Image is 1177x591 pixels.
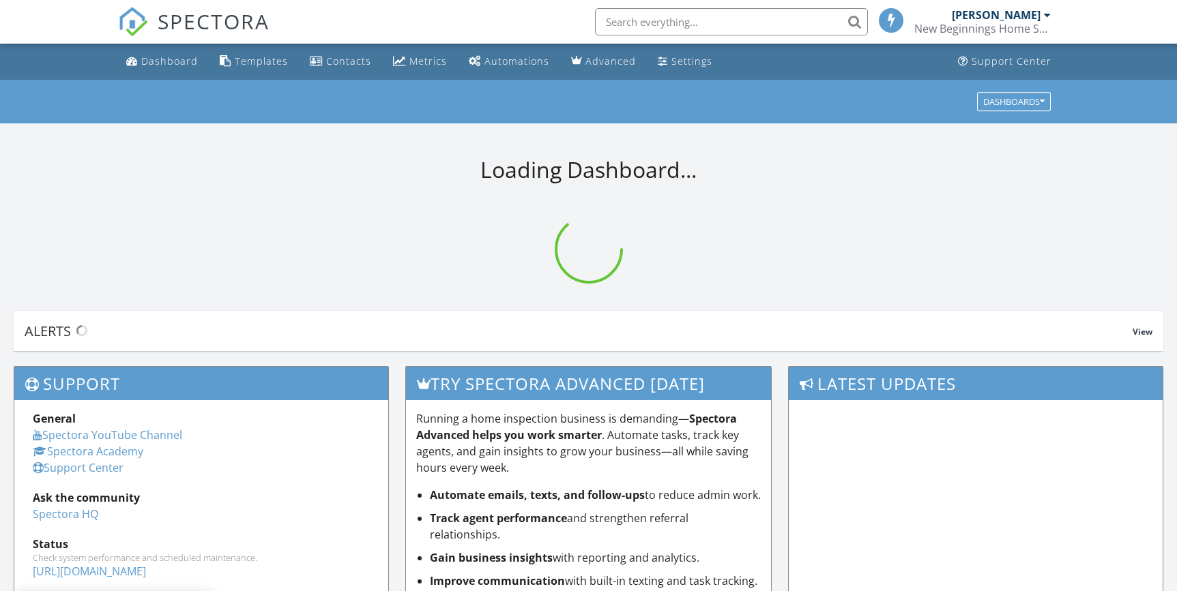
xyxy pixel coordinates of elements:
[566,49,641,74] a: Advanced
[33,564,146,579] a: [URL][DOMAIN_NAME]
[463,49,555,74] a: Automations (Basic)
[141,55,198,67] div: Dashboard
[406,367,772,400] h3: Try spectora advanced [DATE]
[1133,326,1152,337] span: View
[652,49,718,74] a: Settings
[388,49,452,74] a: Metrics
[430,550,553,565] strong: Gain business insights
[983,97,1045,106] div: Dashboards
[914,22,1051,35] div: New Beginnings Home Services, LLC
[671,55,712,67] div: Settings
[430,573,565,588] strong: Improve communication
[118,18,270,47] a: SPECTORA
[33,427,182,442] a: Spectora YouTube Channel
[430,549,761,566] li: with reporting and analytics.
[953,49,1057,74] a: Support Center
[789,367,1163,400] h3: Latest Updates
[33,444,143,459] a: Spectora Academy
[416,411,737,442] strong: Spectora Advanced helps you work smarter
[430,487,645,502] strong: Automate emails, texts, and follow-ups
[118,7,148,37] img: The Best Home Inspection Software - Spectora
[304,49,377,74] a: Contacts
[430,573,761,589] li: with built-in texting and task tracking.
[25,322,1133,340] div: Alerts
[585,55,636,67] div: Advanced
[595,8,868,35] input: Search everything...
[33,411,76,426] strong: General
[235,55,288,67] div: Templates
[972,55,1051,67] div: Support Center
[33,460,123,475] a: Support Center
[416,410,761,476] p: Running a home inspection business is demanding— . Automate tasks, track key agents, and gain ins...
[214,49,293,74] a: Templates
[409,55,447,67] div: Metrics
[484,55,549,67] div: Automations
[33,552,370,563] div: Check system performance and scheduled maintenance.
[430,511,567,526] strong: Track agent performance
[33,506,98,521] a: Spectora HQ
[33,489,370,506] div: Ask the community
[952,8,1041,22] div: [PERSON_NAME]
[326,55,371,67] div: Contacts
[430,487,761,503] li: to reduce admin work.
[14,367,388,400] h3: Support
[430,510,761,543] li: and strengthen referral relationships.
[33,536,370,552] div: Status
[977,92,1051,111] button: Dashboards
[158,7,270,35] span: SPECTORA
[121,49,203,74] a: Dashboard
